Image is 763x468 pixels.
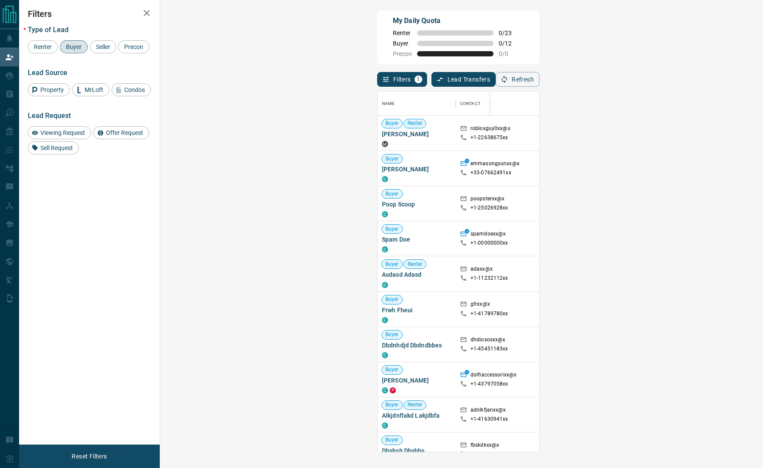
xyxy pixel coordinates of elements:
div: Contact [460,92,480,116]
div: condos.ca [382,422,388,429]
span: Precon [393,50,412,57]
p: My Daily Quota [393,16,518,26]
span: 0 / 0 [499,50,518,57]
span: Buyer [382,436,402,444]
span: [PERSON_NAME] [382,376,451,385]
p: +1- 45451183xx [470,345,508,353]
span: Property [37,86,67,93]
div: Condos [112,83,151,96]
span: 1 [415,76,421,82]
span: Buyer [393,40,412,47]
span: Renter [404,261,426,268]
span: Buyer [63,43,85,50]
div: Sell Request [28,141,79,154]
span: Spam Doe [382,235,451,244]
div: Renter [28,40,58,53]
div: Offer Request [93,126,149,139]
div: condos.ca [382,211,388,217]
span: Buyer [382,366,402,373]
button: Lead Transfers [431,72,496,87]
span: [PERSON_NAME] [382,165,451,173]
span: 0 / 12 [499,40,518,47]
div: Name [382,92,395,116]
span: Viewing Request [37,129,88,136]
p: +1- 22638675xx [470,134,508,141]
div: mrloft.ca [382,141,388,147]
div: MrLoft [72,83,109,96]
span: Buyer [382,331,402,338]
span: Poop Scoop [382,200,451,209]
span: Buyer [382,190,402,198]
p: emmasongyunxx@x [470,160,520,169]
span: Type of Lead [28,26,69,34]
p: adaxx@x [470,265,493,275]
span: Buyer [382,401,402,409]
span: Lead Request [28,111,71,120]
span: Dhshsh Dbsbbs [382,446,451,455]
div: condos.ca [382,387,388,393]
span: Renter [404,120,426,127]
div: condos.ca [382,352,388,358]
p: +1- 64733384xx [470,451,508,458]
span: Renter [31,43,55,50]
span: Precon [121,43,146,50]
span: MrLoft [82,86,106,93]
div: Precon [118,40,149,53]
div: condos.ca [382,317,388,323]
p: +1- 25026928xx [470,204,508,212]
span: Dbdnhdjd Dbdndbbes [382,341,451,350]
span: [PERSON_NAME] [382,130,451,138]
span: Buyer [382,296,402,303]
button: Filters1 [377,72,427,87]
span: 0 / 23 [499,29,518,36]
div: Seller [90,40,116,53]
span: Frwh Fheui [382,306,451,314]
span: Renter [393,29,412,36]
span: Seller [93,43,113,50]
h2: Filters [28,9,151,19]
div: Viewing Request [28,126,91,139]
span: Buyer [382,120,402,127]
span: Lead Source [28,69,67,77]
span: Condos [121,86,148,93]
p: robloxguy0xx@x [470,125,510,134]
p: +1- 41630941xx [470,416,508,423]
span: Buyer [382,155,402,163]
p: dhdiososxx@x [470,336,506,345]
span: Buyer [382,261,402,268]
p: fbskdkxx@x [470,442,499,451]
div: condos.ca [382,176,388,182]
div: condos.ca [382,246,388,252]
span: Offer Request [103,129,146,136]
span: Renter [404,401,426,409]
p: +1- 41789780xx [470,310,508,317]
p: dolfiaccessorixx@x [470,371,516,380]
div: property.ca [390,387,396,393]
div: condos.ca [382,282,388,288]
span: Sell Request [37,144,76,151]
button: Reset Filters [66,449,112,464]
p: spamdoexx@x [470,230,506,239]
p: adnlkfjanxx@x [470,406,506,416]
p: poopsterxx@x [470,195,505,204]
span: Alkjdnflakd Lakjdbfa [382,411,451,420]
span: Asdasd Adasd [382,270,451,279]
div: Name [378,92,456,116]
p: +1- 00000000xx [470,239,508,247]
p: gfrxx@x [470,301,490,310]
p: +33- 07662491xx [470,169,511,177]
div: Property [28,83,70,96]
p: +1- 43797058xx [470,380,508,388]
div: Buyer [60,40,88,53]
span: Buyer [382,226,402,233]
button: Refresh [496,72,539,87]
p: +1- 11232112xx [470,275,508,282]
